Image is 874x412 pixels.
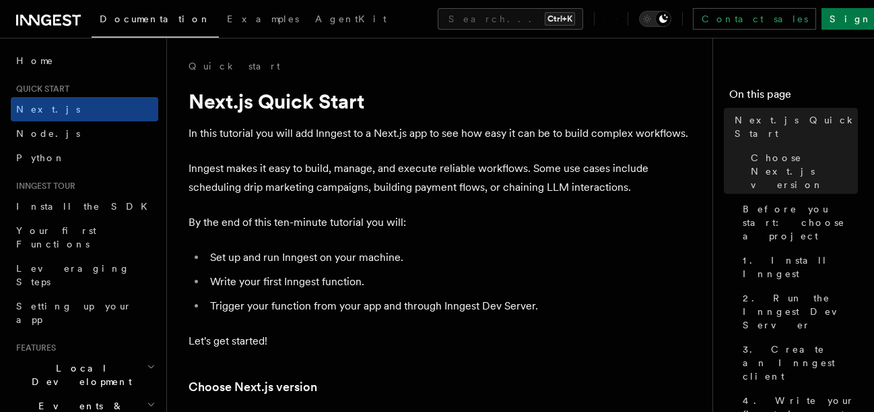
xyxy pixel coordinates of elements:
a: Before you start: choose a project [737,197,858,248]
a: 3. Create an Inngest client [737,337,858,388]
a: Documentation [92,4,219,38]
span: Examples [227,13,299,24]
span: Before you start: choose a project [743,202,858,243]
a: AgentKit [307,4,395,36]
h1: Next.js Quick Start [189,89,702,113]
a: Quick start [189,59,280,73]
span: Install the SDK [16,201,156,212]
span: Choose Next.js version [751,151,858,192]
span: 1. Install Inngest [743,254,858,281]
span: Features [11,343,56,353]
li: Trigger your function from your app and through Inngest Dev Server. [206,297,702,316]
span: Python [16,152,65,163]
a: Next.js Quick Start [729,108,858,146]
a: Home [11,49,158,73]
p: Let's get started! [189,332,702,351]
button: Search...Ctrl+K [438,8,583,30]
a: Your first Functions [11,218,158,256]
li: Write your first Inngest function. [206,272,702,291]
h4: On this page [729,86,858,108]
span: Quick start [11,84,69,94]
kbd: Ctrl+K [545,12,575,26]
a: Python [11,146,158,170]
p: By the end of this ten-minute tutorial you will: [189,213,702,232]
a: Install the SDK [11,194,158,218]
a: Choose Next.js version [189,378,317,396]
span: 2. Run the Inngest Dev Server [743,291,858,332]
span: Inngest tour [11,181,75,192]
a: Next.js [11,97,158,121]
a: Examples [219,4,307,36]
span: Next.js [16,104,80,115]
span: Leveraging Steps [16,263,130,287]
span: Your first Functions [16,225,96,249]
span: Local Development [11,361,147,388]
a: 1. Install Inngest [737,248,858,286]
a: Contact sales [693,8,816,30]
span: Node.js [16,128,80,139]
span: Setting up your app [16,301,132,325]
a: Choose Next.js version [745,146,858,197]
button: Local Development [11,356,158,394]
button: Toggle dark mode [639,11,671,27]
span: Next.js Quick Start [735,113,858,140]
li: Set up and run Inngest on your machine. [206,248,702,267]
a: Node.js [11,121,158,146]
a: 2. Run the Inngest Dev Server [737,286,858,337]
span: Documentation [100,13,211,24]
a: Setting up your app [11,294,158,332]
p: Inngest makes it easy to build, manage, and execute reliable workflows. Some use cases include sc... [189,159,702,197]
a: Leveraging Steps [11,256,158,294]
p: In this tutorial you will add Inngest to a Next.js app to see how easy it can be to build complex... [189,124,702,143]
span: 3. Create an Inngest client [743,343,858,383]
span: Home [16,54,54,67]
span: AgentKit [315,13,386,24]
